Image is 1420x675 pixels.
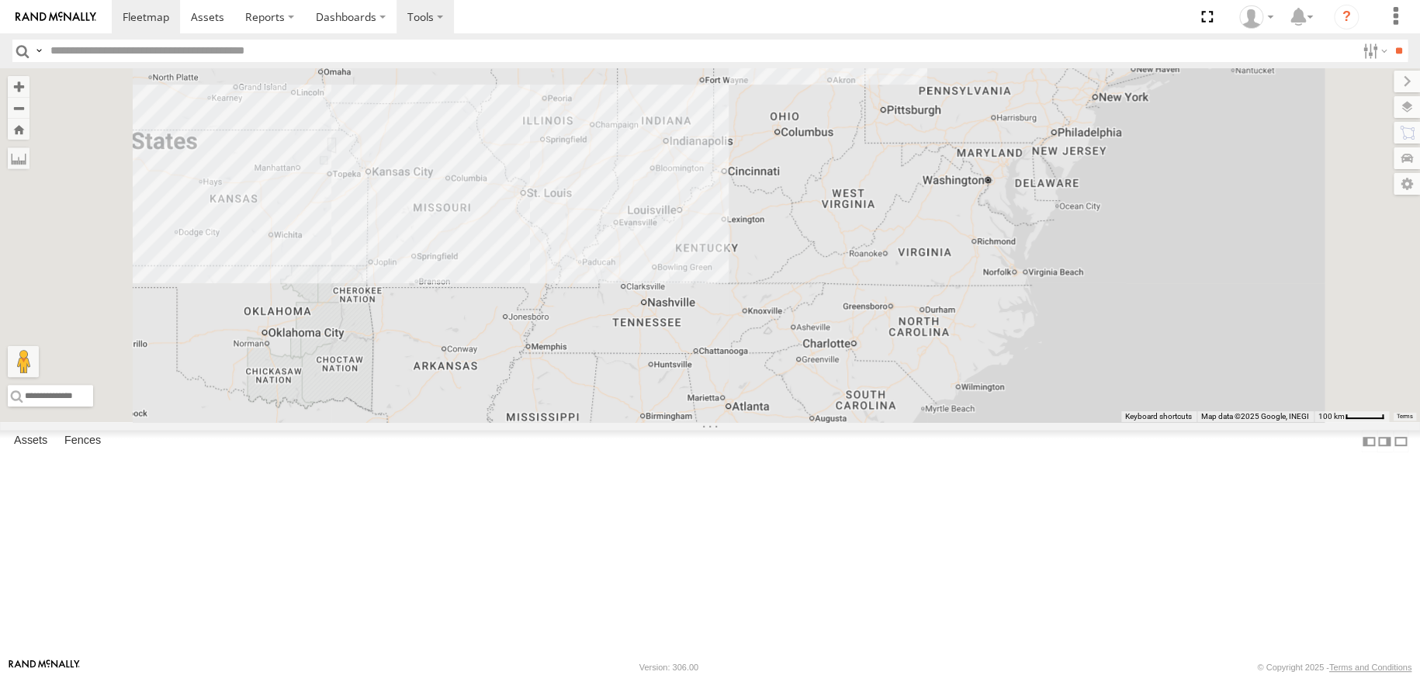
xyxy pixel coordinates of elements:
label: Fences [57,431,109,452]
img: rand-logo.svg [16,12,96,22]
label: Assets [6,431,55,452]
label: Search Filter Options [1356,40,1390,62]
button: Zoom out [8,97,29,119]
a: Terms and Conditions [1329,663,1411,672]
a: Terms (opens in new tab) [1397,414,1413,420]
button: Drag Pegman onto the map to open Street View [8,346,39,377]
button: Zoom Home [8,119,29,140]
label: Search Query [33,40,45,62]
label: Dock Summary Table to the Right [1377,430,1392,452]
div: Version: 306.00 [639,663,698,672]
button: Zoom in [8,76,29,97]
button: Map Scale: 100 km per 47 pixels [1314,411,1389,422]
label: Dock Summary Table to the Left [1361,430,1377,452]
span: Map data ©2025 Google, INEGI [1201,412,1309,421]
label: Measure [8,147,29,169]
label: Map Settings [1394,173,1420,195]
button: Keyboard shortcuts [1125,411,1192,422]
div: © Copyright 2025 - [1257,663,1411,672]
i: ? [1334,5,1359,29]
label: Hide Summary Table [1393,430,1408,452]
span: 100 km [1318,412,1345,421]
div: Miky Transport [1234,5,1279,29]
a: Visit our Website [9,659,80,675]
